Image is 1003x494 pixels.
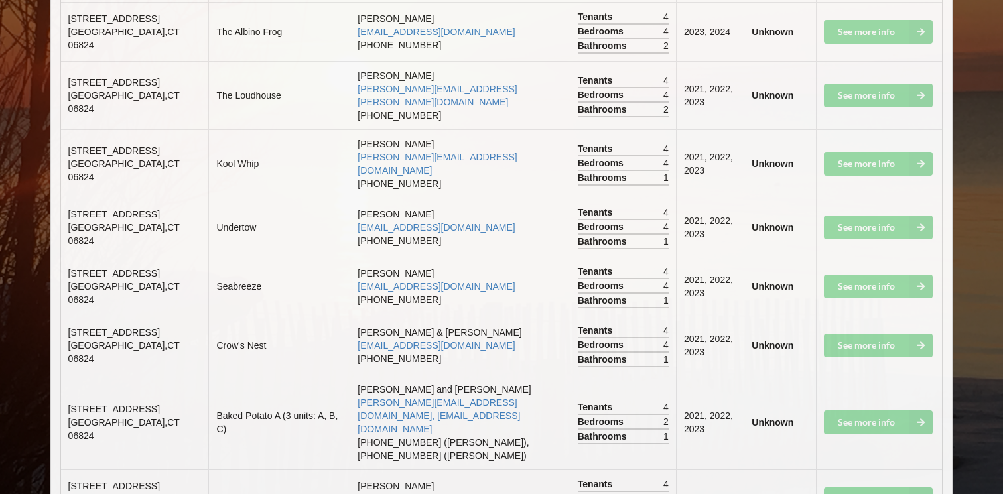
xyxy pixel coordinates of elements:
a: [EMAIL_ADDRESS][DOMAIN_NAME] [358,27,515,37]
span: 4 [663,74,669,87]
span: 1 [663,294,669,307]
span: 2 [663,103,669,116]
span: 2 [663,415,669,428]
span: Bedrooms [578,279,627,292]
span: Bedrooms [578,415,627,428]
span: Tenants [578,142,616,155]
span: Bathrooms [578,353,630,366]
td: The Albino Frog [208,2,350,61]
td: Baked Potato A (3 units: A, B, C) [208,375,350,469]
b: Unknown [752,340,793,351]
span: Tenants [578,324,616,337]
span: Bedrooms [578,220,627,233]
td: 2021, 2022, 2023 [676,129,744,198]
span: [STREET_ADDRESS] [68,481,160,491]
b: Unknown [752,90,793,101]
span: 4 [663,477,669,491]
b: Unknown [752,158,793,169]
td: Crow's Nest [208,316,350,375]
td: [PERSON_NAME] [PHONE_NUMBER] [350,61,569,129]
span: Tenants [578,10,616,23]
span: Bedrooms [578,25,627,38]
span: [GEOGRAPHIC_DATA] , CT 06824 [68,281,180,305]
td: [PERSON_NAME] [PHONE_NUMBER] [350,129,569,198]
span: [STREET_ADDRESS] [68,404,160,414]
td: 2021, 2022, 2023 [676,198,744,257]
td: Kool Whip [208,129,350,198]
span: 2 [663,39,669,52]
span: 4 [663,401,669,414]
span: [GEOGRAPHIC_DATA] , CT 06824 [68,222,180,246]
span: [GEOGRAPHIC_DATA] , CT 06824 [68,340,180,364]
span: [STREET_ADDRESS] [68,13,160,24]
b: Unknown [752,417,793,428]
a: [PERSON_NAME][EMAIL_ADDRESS][PERSON_NAME][DOMAIN_NAME] [358,84,517,107]
td: The Loudhouse [208,61,350,129]
td: Undertow [208,198,350,257]
span: Tenants [578,477,616,491]
span: [GEOGRAPHIC_DATA] , CT 06824 [68,158,180,182]
a: [EMAIL_ADDRESS][DOMAIN_NAME] [358,281,515,292]
td: 2021, 2022, 2023 [676,61,744,129]
b: Unknown [752,281,793,292]
span: 4 [663,265,669,278]
span: 1 [663,235,669,248]
span: 1 [663,430,669,443]
span: 4 [663,220,669,233]
span: Bathrooms [578,430,630,443]
a: [EMAIL_ADDRESS][DOMAIN_NAME] [358,222,515,233]
span: [STREET_ADDRESS] [68,209,160,219]
span: [STREET_ADDRESS] [68,145,160,156]
span: Bedrooms [578,88,627,101]
span: 1 [663,171,669,184]
span: 4 [663,88,669,101]
span: 4 [663,10,669,23]
span: [STREET_ADDRESS] [68,268,160,278]
td: 2021, 2022, 2023 [676,316,744,375]
span: Bedrooms [578,156,627,170]
span: [GEOGRAPHIC_DATA] , CT 06824 [68,417,180,441]
span: 4 [663,206,669,219]
td: Seabreeze [208,257,350,316]
td: [PERSON_NAME] and [PERSON_NAME] [PHONE_NUMBER] ([PERSON_NAME]), [PHONE_NUMBER] ([PERSON_NAME]) [350,375,569,469]
span: 4 [663,156,669,170]
td: [PERSON_NAME] & [PERSON_NAME] [PHONE_NUMBER] [350,316,569,375]
span: 1 [663,353,669,366]
span: [STREET_ADDRESS] [68,77,160,88]
span: Bathrooms [578,171,630,184]
td: [PERSON_NAME] [PHONE_NUMBER] [350,257,569,316]
span: Bathrooms [578,235,630,248]
td: 2023, 2024 [676,2,744,61]
span: 4 [663,324,669,337]
span: Tenants [578,401,616,414]
a: [PERSON_NAME][EMAIL_ADDRESS][DOMAIN_NAME] [358,152,517,176]
span: 4 [663,25,669,38]
span: Bathrooms [578,294,630,307]
b: Unknown [752,27,793,37]
span: Tenants [578,206,616,219]
span: Tenants [578,265,616,278]
span: [GEOGRAPHIC_DATA] , CT 06824 [68,90,180,114]
span: 4 [663,338,669,351]
span: [GEOGRAPHIC_DATA] , CT 06824 [68,27,180,50]
span: [STREET_ADDRESS] [68,327,160,338]
span: Tenants [578,74,616,87]
span: 4 [663,142,669,155]
a: [PERSON_NAME][EMAIL_ADDRESS][DOMAIN_NAME], [EMAIL_ADDRESS][DOMAIN_NAME] [358,397,520,434]
span: Bathrooms [578,103,630,116]
span: Bedrooms [578,338,627,351]
b: Unknown [752,222,793,233]
td: [PERSON_NAME] [PHONE_NUMBER] [350,198,569,257]
span: Bathrooms [578,39,630,52]
span: 4 [663,279,669,292]
td: 2021, 2022, 2023 [676,375,744,469]
td: 2021, 2022, 2023 [676,257,744,316]
td: [PERSON_NAME] [PHONE_NUMBER] [350,2,569,61]
a: [EMAIL_ADDRESS][DOMAIN_NAME] [358,340,515,351]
